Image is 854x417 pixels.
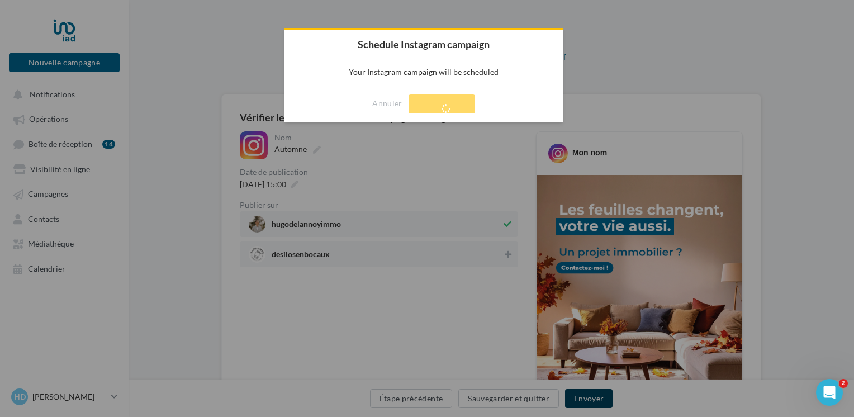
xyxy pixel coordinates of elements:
[816,379,843,406] iframe: Intercom live chat
[284,30,563,58] h2: Schedule Instagram campaign
[372,94,402,112] button: Annuler
[409,94,475,113] button: Programmer
[839,379,848,388] span: 2
[284,58,563,86] p: Your Instagram campaign will be scheduled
